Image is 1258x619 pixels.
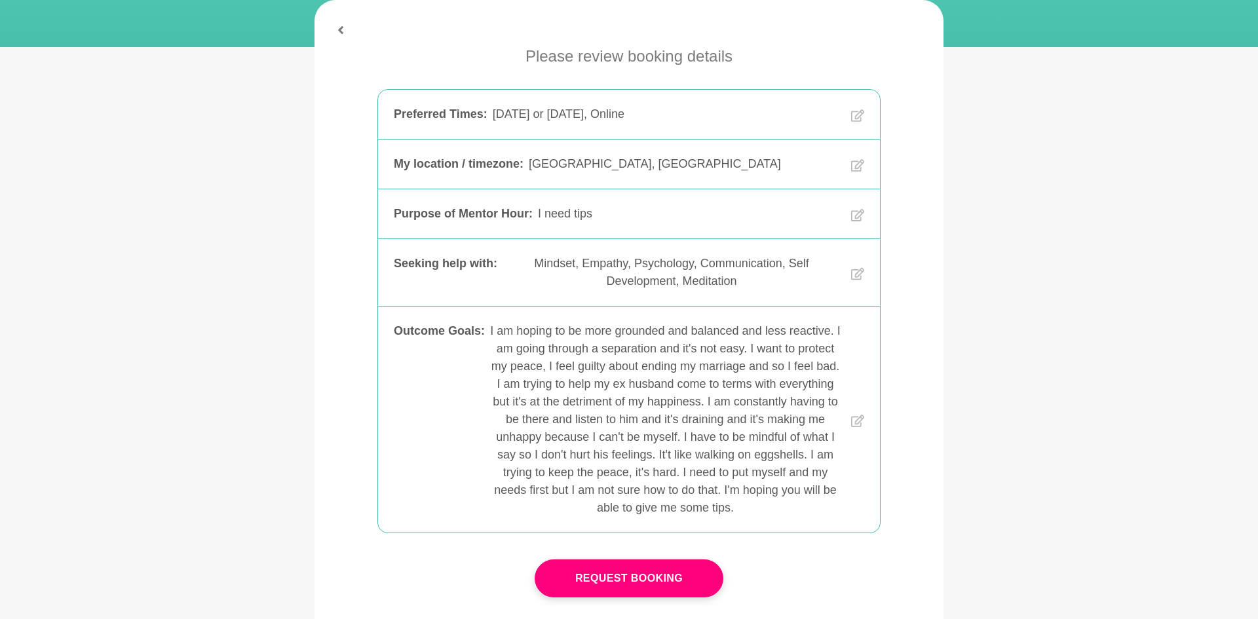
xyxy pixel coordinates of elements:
div: Preferred Times : [394,105,487,123]
div: Purpose of Mentor Hour : [394,205,533,223]
p: Please review booking details [525,45,733,68]
div: Mindset, Empathy, Psychology, Communication, Self Development, Meditation [503,255,841,290]
div: Seeking help with : [394,255,497,290]
div: My location / timezone : [394,155,524,173]
div: I am hoping to be more grounded and balanced and less reactive. I am going through a separation a... [490,322,841,517]
div: [GEOGRAPHIC_DATA], [GEOGRAPHIC_DATA] [529,155,841,173]
div: [DATE] or [DATE], Online [493,105,841,123]
button: Request Booking [535,559,723,597]
div: Outcome Goals : [394,322,485,517]
div: I need tips [538,205,841,223]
